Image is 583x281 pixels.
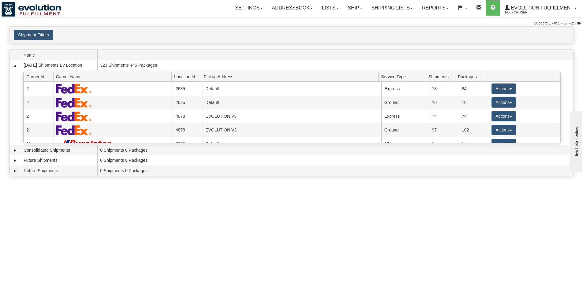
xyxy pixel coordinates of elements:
[459,137,489,151] td: 1
[500,0,581,16] a: Evolution Fulfillment 1488 / CA User
[174,72,201,81] span: Location Id
[24,109,53,123] td: 2
[429,96,459,109] td: 10
[505,9,551,16] span: 1488 / CA User
[381,137,429,151] td: All
[203,123,382,137] td: EVOLUTION V3
[5,5,57,10] div: live help - online
[429,109,459,123] td: 74
[381,82,429,95] td: Express
[491,111,516,121] button: Actions
[56,125,92,135] img: FedEx
[173,137,202,151] td: 2635
[26,72,53,81] span: Carrier Id
[12,147,18,153] a: Expand
[459,96,489,109] td: 10
[267,0,317,16] a: Addressbook
[429,123,459,137] td: 97
[510,5,574,10] span: Evolution Fulfillment
[56,111,92,121] img: FedEx
[203,109,382,123] td: EVOLUTION V3
[24,50,97,60] span: Name
[12,157,18,164] a: Expand
[97,145,574,155] td: 0 Shipments 0 Packages
[204,72,379,81] span: Pickup Address
[24,96,53,109] td: 2
[459,123,489,137] td: 102
[203,82,382,95] td: Default
[491,139,516,149] button: Actions
[56,98,92,108] img: FedEx
[491,97,516,108] button: Actions
[97,155,574,166] td: 0 Shipments 0 Packages
[56,72,172,81] span: Carrier Name
[24,123,53,137] td: 2
[97,165,574,176] td: 0 Shipments 0 Packages
[24,82,53,95] td: 2
[24,137,53,151] td: 11
[381,109,429,123] td: Express
[203,137,382,151] td: Default
[381,123,429,137] td: Ground
[21,165,97,176] td: Return Shipments
[2,2,61,17] img: logo1488.jpg
[203,96,382,109] td: Default
[381,72,426,81] span: Service Type
[230,0,267,16] a: Settings
[569,109,582,172] iframe: chat widget
[458,72,485,81] span: Packages
[173,96,202,109] td: 2635
[429,137,459,151] td: 1
[56,140,114,148] img: Purolator
[367,0,417,16] a: Shipping lists
[417,0,453,16] a: Reports
[12,168,18,174] a: Expand
[317,0,343,16] a: Lists
[491,83,516,94] button: Actions
[12,62,18,68] a: Collapse
[56,83,92,94] img: FedEx
[459,109,489,123] td: 74
[343,0,367,16] a: Ship
[491,125,516,135] button: Actions
[97,60,574,70] td: 323 Shipments 445 Packages
[21,155,97,166] td: Future Shipments
[21,60,97,70] td: [DATE] Shipments By Location
[429,82,459,95] td: 18
[173,109,202,123] td: 4878
[381,96,429,109] td: Ground
[21,145,97,155] td: Consolidated Shipments
[173,123,202,137] td: 4878
[2,21,581,26] div: Support: 1 - 855 - 55 - 2SHIP
[459,82,489,95] td: 84
[14,30,53,40] button: Shipment Filters
[173,82,202,95] td: 2635
[428,72,455,81] span: Shipments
